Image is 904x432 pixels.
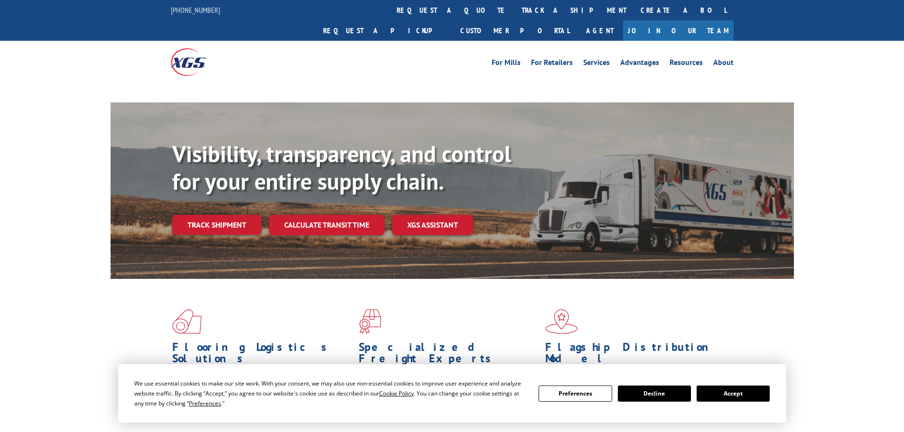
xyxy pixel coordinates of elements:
[583,59,610,69] a: Services
[492,59,521,69] a: For Mills
[697,386,770,402] button: Accept
[379,389,414,397] span: Cookie Policy
[545,309,578,334] img: xgs-icon-flagship-distribution-model-red
[359,341,538,369] h1: Specialized Freight Experts
[539,386,612,402] button: Preferences
[545,341,725,369] h1: Flagship Distribution Model
[118,364,786,423] div: Cookie Consent Prompt
[172,215,261,235] a: Track shipment
[713,59,734,69] a: About
[392,215,473,235] a: XGS ASSISTANT
[172,139,511,196] b: Visibility, transparency, and control for your entire supply chain.
[189,399,221,407] span: Preferences
[172,309,202,334] img: xgs-icon-total-supply-chain-intelligence-red
[670,59,703,69] a: Resources
[269,215,384,235] a: Calculate transit time
[172,341,352,369] h1: Flooring Logistics Solutions
[171,5,220,15] a: [PHONE_NUMBER]
[316,20,453,41] a: Request a pickup
[623,20,734,41] a: Join Our Team
[359,309,381,334] img: xgs-icon-focused-on-flooring-red
[618,386,691,402] button: Decline
[531,59,573,69] a: For Retailers
[134,378,527,408] div: We use essential cookies to make our site work. With your consent, we may also use non-essential ...
[620,59,659,69] a: Advantages
[577,20,623,41] a: Agent
[453,20,577,41] a: Customer Portal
